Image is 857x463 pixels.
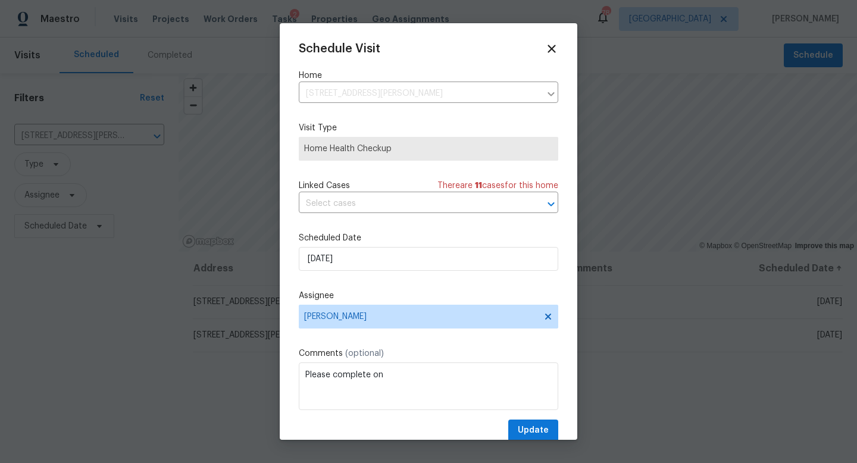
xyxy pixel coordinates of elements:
button: Update [508,420,558,442]
span: Home Health Checkup [304,143,553,155]
span: Linked Cases [299,180,350,192]
label: Assignee [299,290,558,302]
span: Update [518,423,549,438]
input: M/D/YYYY [299,247,558,271]
span: There are case s for this home [437,180,558,192]
span: (optional) [345,349,384,358]
textarea: Please complete on [299,362,558,410]
button: Open [543,196,559,212]
label: Comments [299,348,558,359]
span: Schedule Visit [299,43,380,55]
label: Visit Type [299,122,558,134]
span: Close [545,42,558,55]
label: Scheduled Date [299,232,558,244]
span: [PERSON_NAME] [304,312,537,321]
label: Home [299,70,558,82]
span: 11 [475,182,482,190]
input: Enter in an address [299,85,540,103]
input: Select cases [299,195,525,213]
